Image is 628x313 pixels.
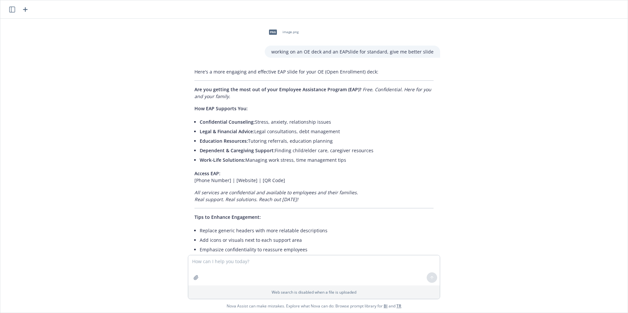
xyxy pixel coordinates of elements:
[200,157,245,163] span: Work-Life Solutions:
[269,30,277,34] span: png
[200,119,255,125] span: Confidential Counseling:
[194,105,248,112] span: How EAP Supports You:
[194,68,434,75] p: Here's a more engaging and effective EAP slide for your OE (Open Enrollment) deck:
[200,117,434,127] li: Stress, anxiety, relationship issues
[271,48,434,55] p: working on an OE deck and an EAPslide for standard, give me better slide
[194,170,220,177] span: Access EAP:
[200,127,434,136] li: Legal consultations, debt management
[200,136,434,146] li: Tutoring referrals, education planning
[194,214,261,220] span: Tips to Enhance Engagement:
[192,289,436,295] p: Web search is disabled when a file is uploaded
[194,86,361,93] span: Are you getting the most out of your Employee Assistance Program (EAP)?
[200,128,254,135] span: Legal & Financial Advice:
[200,254,434,264] li: Include a testimonial, e.g., “EAP helped me navigate a tough time—don’t hesitate to use it.”
[200,147,275,154] span: Dependent & Caregiving Support:
[3,299,625,313] span: Nova Assist can make mistakes. Explore what Nova can do: Browse prompt library for and
[200,245,434,254] li: Emphasize confidentiality to reassure employees
[194,189,358,202] em: All services are confidential and available to employees and their families. Real support. Real s...
[200,146,434,155] li: Finding child/elder care, caregiver resources
[194,170,434,184] p: [Phone Number] | [Website] | [QR Code]
[396,303,401,309] a: TR
[282,30,299,34] span: image.png
[200,155,434,165] li: Managing work stress, time management tips
[200,235,434,245] li: Add icons or visuals next to each support area
[200,226,434,235] li: Replace generic headers with more relatable descriptions
[265,24,300,40] div: pngimage.png
[384,303,388,309] a: BI
[200,138,248,144] span: Education Resources:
